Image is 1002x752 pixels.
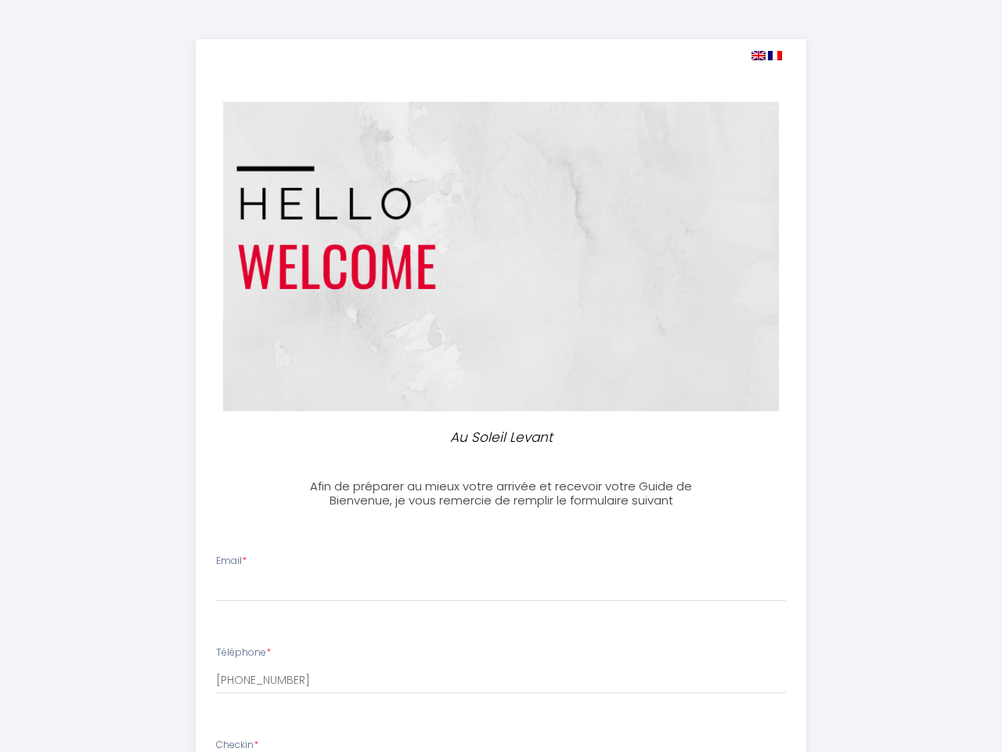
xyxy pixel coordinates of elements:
label: Téléphone [216,645,271,660]
img: fr.png [768,51,782,60]
h3: Afin de préparer au mieux votre arrivée et recevoir votre Guide de Bienvenue, je vous remercie de... [301,479,701,508]
p: Au Soleil Levant [308,427,694,448]
label: Email [216,554,247,569]
img: en.png [751,51,766,60]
